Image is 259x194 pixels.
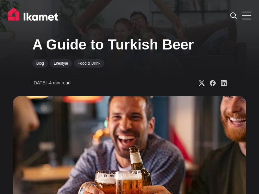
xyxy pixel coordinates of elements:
[32,36,227,53] h1: A Guide to Turkish Beer
[216,80,227,86] a: Share on Linkedin
[205,80,216,86] a: Share on Facebook
[32,59,48,68] a: Blog
[74,59,104,68] a: Food & Drink
[194,80,205,86] a: Share on X
[32,80,71,86] time: 4 min read
[50,59,72,68] a: Lifestyle
[32,80,49,85] span: [DATE] ∙
[8,7,61,24] img: Ikamet home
